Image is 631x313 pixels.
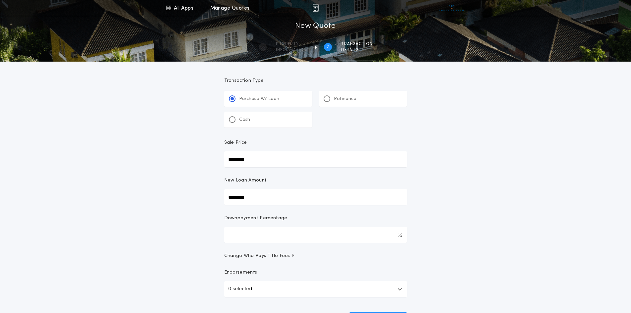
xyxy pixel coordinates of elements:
span: Change Who Pays Title Fees [224,253,295,259]
p: Endorsements [224,269,407,276]
p: 0 selected [228,285,252,293]
p: Transaction Type [224,78,407,84]
h1: New Quote [295,21,336,31]
img: vs-icon [439,5,464,11]
p: Purchase W/ Loan [239,96,279,102]
p: New Loan Amount [224,177,267,184]
button: 0 selected [224,281,407,297]
h2: 2 [327,44,329,50]
img: img [312,4,319,12]
p: Refinance [334,96,356,102]
span: details [341,47,373,53]
p: Sale Price [224,139,247,146]
span: Transaction [341,41,373,47]
button: Change Who Pays Title Fees [224,253,407,259]
p: Cash [239,117,250,123]
input: New Loan Amount [224,189,407,205]
span: information [276,47,307,53]
input: Sale Price [224,151,407,167]
span: Property [276,41,307,47]
input: Downpayment Percentage [224,227,407,243]
p: Downpayment Percentage [224,215,288,222]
